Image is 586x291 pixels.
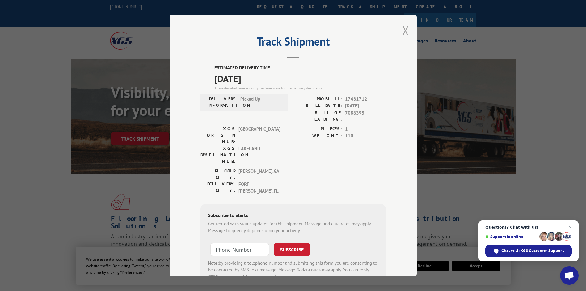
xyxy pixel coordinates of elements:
[345,126,386,133] span: 1
[567,224,574,231] span: Close chat
[208,220,378,234] div: Get texted with status updates for this shipment. Message and data rates may apply. Message frequ...
[345,102,386,110] span: [DATE]
[208,260,378,281] div: by providing a telephone number and submitting this form you are consenting to be contacted by SM...
[214,85,386,91] div: The estimated time is using the time zone for the delivery destination.
[210,243,269,256] input: Phone Number
[485,234,537,239] span: Support is online
[238,145,280,165] span: LAKELAND
[402,22,409,39] button: Close modal
[238,181,280,195] span: FORT [PERSON_NAME] , FL
[345,132,386,140] span: 110
[485,225,572,230] span: Questions? Chat with us!
[238,126,280,145] span: [GEOGRAPHIC_DATA]
[214,64,386,72] label: ESTIMATED DELIVERY TIME:
[293,96,342,103] label: PROBILL:
[501,248,564,254] span: Chat with XGS Customer Support
[200,168,235,181] label: PICKUP CITY:
[202,96,237,109] label: DELIVERY INFORMATION:
[238,168,280,181] span: [PERSON_NAME] , GA
[200,181,235,195] label: DELIVERY CITY:
[200,37,386,49] h2: Track Shipment
[240,96,282,109] span: Picked Up
[293,102,342,110] label: BILL DATE:
[208,211,378,220] div: Subscribe to alerts
[345,110,386,123] span: 7086395
[560,266,579,285] div: Open chat
[208,260,219,266] strong: Note:
[293,132,342,140] label: WEIGHT:
[345,96,386,103] span: 17481712
[293,126,342,133] label: PIECES:
[293,110,342,123] label: BILL OF LADING:
[274,243,310,256] button: SUBSCRIBE
[214,72,386,85] span: [DATE]
[485,245,572,257] div: Chat with XGS Customer Support
[200,126,235,145] label: XGS ORIGIN HUB:
[200,145,235,165] label: XGS DESTINATION HUB:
